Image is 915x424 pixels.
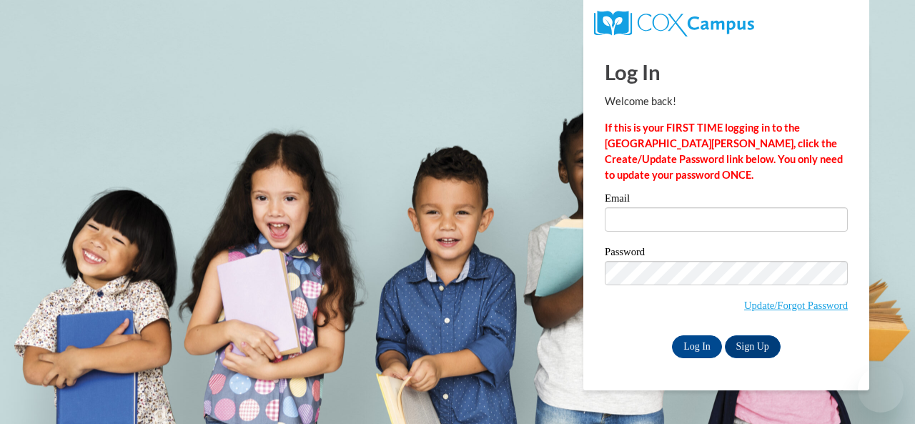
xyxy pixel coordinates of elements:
iframe: Button to launch messaging window [858,367,904,413]
a: Sign Up [725,335,781,358]
label: Email [605,193,848,207]
a: Update/Forgot Password [744,300,848,311]
h1: Log In [605,57,848,87]
p: Welcome back! [605,94,848,109]
strong: If this is your FIRST TIME logging in to the [GEOGRAPHIC_DATA][PERSON_NAME], click the Create/Upd... [605,122,843,181]
input: Log In [672,335,722,358]
label: Password [605,247,848,261]
img: COX Campus [594,11,754,36]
